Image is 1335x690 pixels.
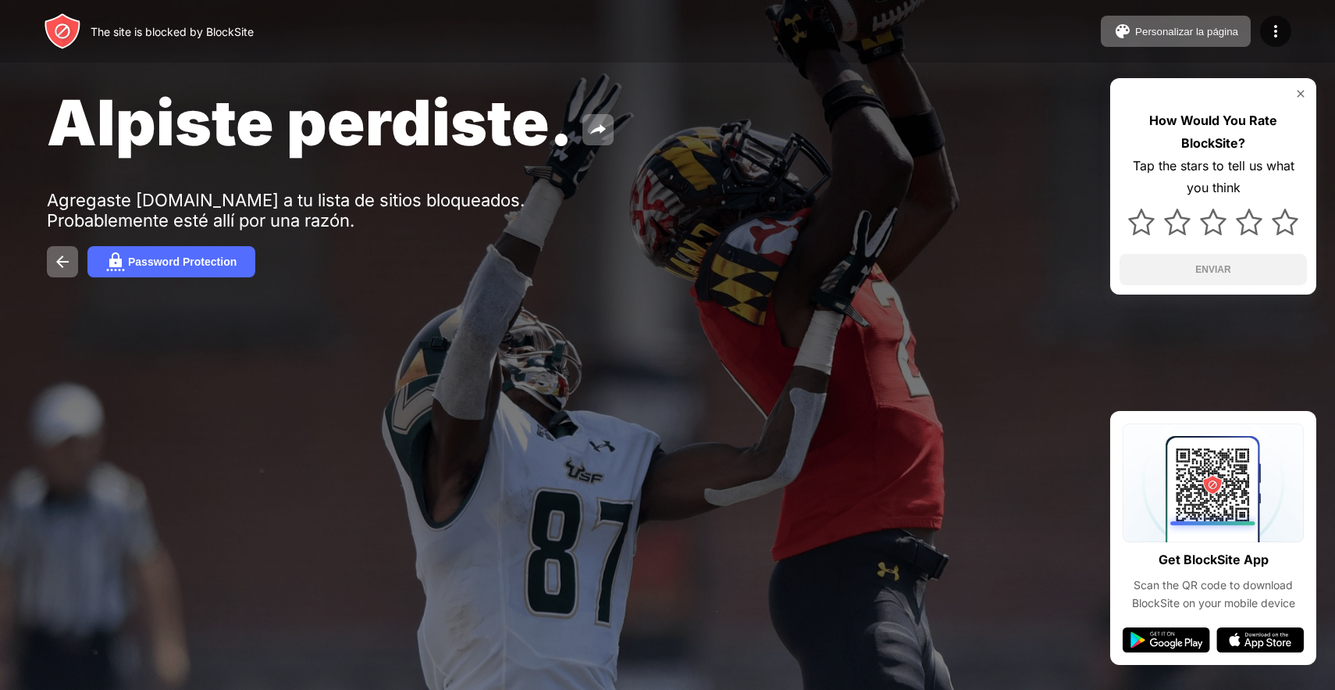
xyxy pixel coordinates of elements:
div: Password Protection [128,256,237,268]
img: password.svg [106,252,125,271]
img: pallet.svg [1113,22,1132,41]
button: Password Protection [87,246,255,277]
img: star.svg [1164,209,1191,235]
div: Tap the stars to tell us what you think [1120,155,1307,200]
div: Personalizar la página [1135,26,1238,38]
button: Personalizar la página [1101,16,1251,47]
img: app-store.svg [1216,627,1304,652]
img: share.svg [589,120,607,139]
button: ENVIAR [1120,254,1307,285]
img: back.svg [53,252,72,271]
img: menu-icon.svg [1266,22,1285,41]
div: Get BlockSite App [1159,549,1269,571]
div: Agregaste [DOMAIN_NAME] a tu lista de sitios bloqueados. Probablemente esté allí por una razón. [47,190,529,231]
img: google-play.svg [1123,627,1210,652]
div: Scan the QR code to download BlockSite on your mobile device [1123,577,1304,612]
div: How Would You Rate BlockSite? [1120,109,1307,155]
img: qrcode.svg [1123,424,1304,542]
div: The site is blocked by BlockSite [91,25,254,38]
img: header-logo.svg [44,13,81,50]
img: star.svg [1236,209,1262,235]
span: Alpiste perdiste. [47,84,573,160]
img: star.svg [1128,209,1155,235]
img: star.svg [1272,209,1298,235]
img: star.svg [1200,209,1226,235]
img: rate-us-close.svg [1294,88,1307,100]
